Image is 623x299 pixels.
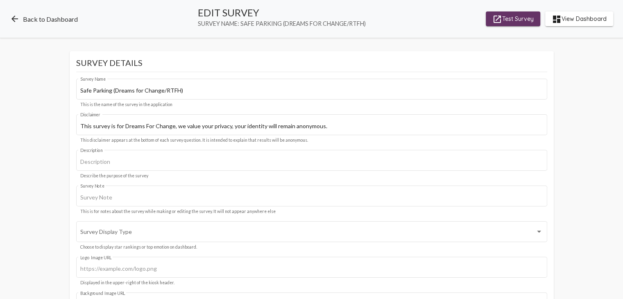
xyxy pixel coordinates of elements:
a: Back to Dashboard [10,14,78,24]
mat-hint: Describe the purpose of the survey [80,174,148,179]
div: Edit Survey [198,7,366,18]
input: Survey Name [80,87,543,94]
mat-icon: launch [492,14,502,24]
input: Disclaimer [80,123,543,129]
button: Test Survey [486,11,540,26]
mat-hint: This is the name of the survey in the application [80,102,172,107]
mat-hint: Choose to display star rankings or top emotion on dashboard. [80,245,197,250]
input: Survey Note [80,194,543,201]
span: Survey Name: Safe Parking (Dreams for Change/RTFH) [198,20,366,27]
input: https://example.com/logo.png [80,265,543,272]
mat-card-title: Survey Details [76,58,547,72]
input: Description [80,159,543,165]
span: Test Survey [492,11,534,26]
mat-hint: Displayed in the upper-right of the kiosk header. [80,281,174,285]
mat-hint: This disclaimer appears at the bottom of each survey question. It is intended to explain that res... [80,138,308,143]
button: View Dashboard [545,11,613,26]
mat-icon: dashboard [552,14,562,24]
span: View Dashboard [552,11,607,26]
mat-icon: arrow_back [10,14,20,24]
mat-hint: This is for notes about the survey while making or editing the survey. It will not appear anywher... [80,209,276,214]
